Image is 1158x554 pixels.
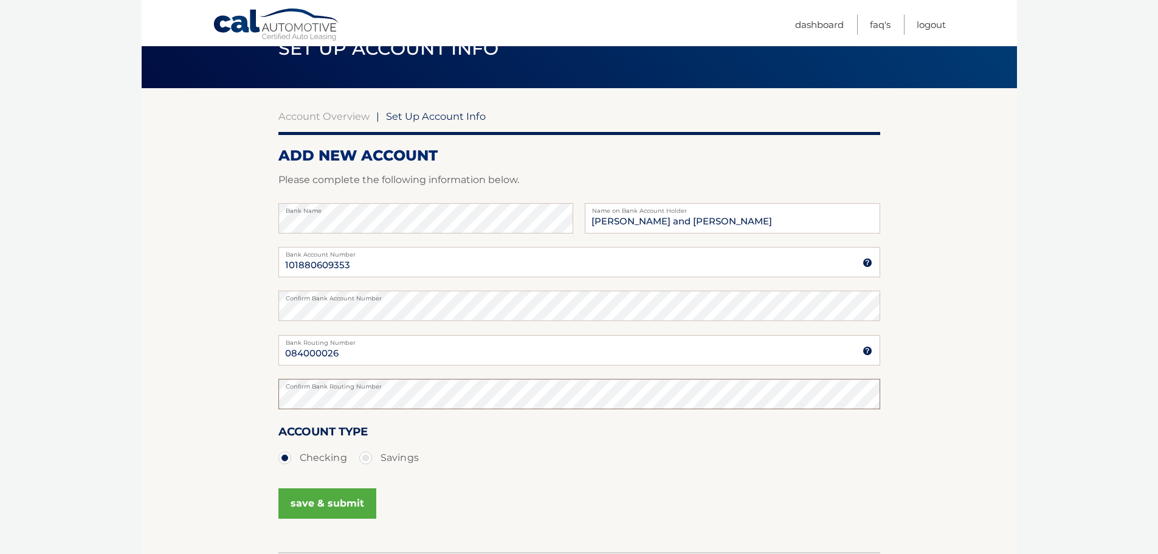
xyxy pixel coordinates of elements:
[278,110,370,122] a: Account Overview
[359,446,419,470] label: Savings
[278,247,880,257] label: Bank Account Number
[585,203,880,234] input: Name on Account (Account Holder Name)
[278,335,880,345] label: Bank Routing Number
[795,15,844,35] a: Dashboard
[278,379,880,389] label: Confirm Bank Routing Number
[585,203,880,213] label: Name on Bank Account Holder
[917,15,946,35] a: Logout
[278,291,880,300] label: Confirm Bank Account Number
[278,247,880,277] input: Bank Account Number
[863,258,872,268] img: tooltip.svg
[278,446,347,470] label: Checking
[213,8,340,43] a: Cal Automotive
[278,335,880,365] input: Bank Routing Number
[278,171,880,189] p: Please complete the following information below.
[278,423,368,445] label: Account Type
[278,37,499,60] span: Set Up Account Info
[863,346,872,356] img: tooltip.svg
[278,203,573,213] label: Bank Name
[386,110,486,122] span: Set Up Account Info
[278,147,880,165] h2: ADD NEW ACCOUNT
[870,15,891,35] a: FAQ's
[278,488,376,519] button: save & submit
[376,110,379,122] span: |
